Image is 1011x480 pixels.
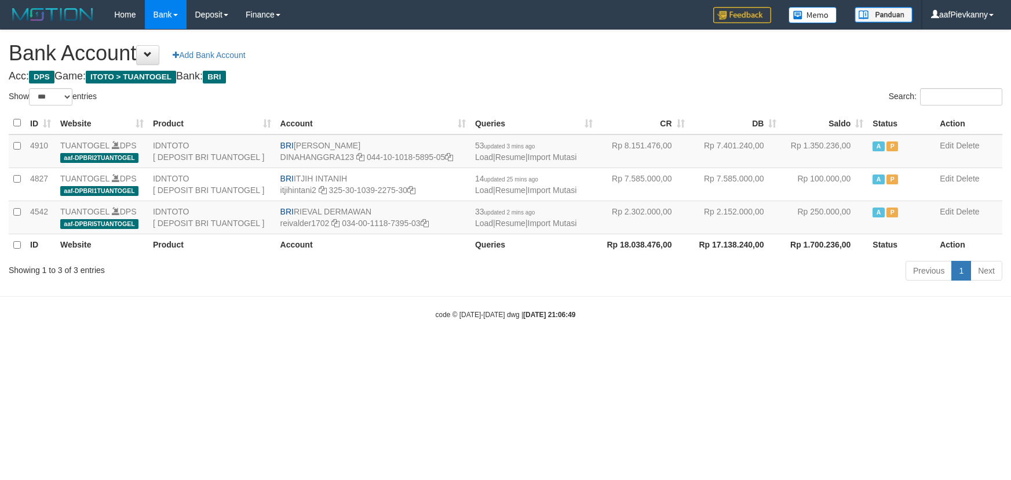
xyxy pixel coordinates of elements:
th: Rp 18.038.476,00 [597,234,689,256]
th: Queries [470,234,597,256]
span: BRI [203,71,225,83]
th: Account: activate to sort column ascending [276,112,470,134]
th: Queries: activate to sort column ascending [470,112,597,134]
a: Resume [495,186,525,195]
th: Action [935,234,1002,256]
span: | | [475,174,576,195]
a: Import Mutasi [528,219,577,228]
th: Status [868,234,935,256]
td: Rp 2.302.000,00 [597,201,689,234]
th: Rp 17.138.240,00 [689,234,782,256]
strong: [DATE] 21:06:49 [523,311,575,319]
th: Website: activate to sort column ascending [56,112,148,134]
td: DPS [56,134,148,168]
a: Import Mutasi [528,186,577,195]
td: [PERSON_NAME] 044-10-1018-5895-05 [276,134,470,168]
span: | | [475,141,576,162]
a: Add Bank Account [165,45,253,65]
th: ID [25,234,56,256]
span: Active [873,141,884,151]
td: 4910 [25,134,56,168]
td: 4827 [25,168,56,201]
td: Rp 7.585.000,00 [689,168,782,201]
div: Showing 1 to 3 of 3 entries [9,260,413,276]
a: Previous [906,261,952,281]
th: Account [276,234,470,256]
th: CR: activate to sort column ascending [597,112,689,134]
a: Resume [495,152,525,162]
span: updated 2 mins ago [484,209,535,216]
td: IDNTOTO [ DEPOSIT BRI TUANTOGEL ] [148,134,276,168]
a: DINAHANGGRA123 [280,152,355,162]
span: Paused [886,174,898,184]
a: reivalder1702 [280,219,330,228]
img: MOTION_logo.png [9,6,97,23]
th: Website [56,234,148,256]
label: Show entries [9,88,97,106]
a: Delete [956,207,979,216]
span: BRI [280,141,294,150]
a: Next [970,261,1002,281]
span: updated 3 mins ago [484,143,535,150]
a: Copy 034001118739503 to clipboard [421,219,429,228]
th: Saldo: activate to sort column ascending [781,112,868,134]
span: 33 [475,207,535,216]
th: Rp 1.700.236,00 [781,234,868,256]
a: Copy itjihintani2 to clipboard [319,186,327,195]
span: aaf-DPBRI2TUANTOGEL [60,153,138,163]
td: Rp 1.350.236,00 [781,134,868,168]
label: Search: [889,88,1002,106]
span: DPS [29,71,54,83]
a: Edit [940,174,954,183]
select: Showentries [29,88,72,106]
a: Load [475,152,493,162]
th: Product: activate to sort column ascending [148,112,276,134]
a: Copy 044101018589505 to clipboard [445,152,453,162]
span: aaf-DPBRI5TUANTOGEL [60,219,138,229]
span: | | [475,207,576,228]
h1: Bank Account [9,42,1002,65]
a: Load [475,219,493,228]
span: Active [873,208,884,217]
td: Rp 7.401.240,00 [689,134,782,168]
th: Status [868,112,935,134]
a: Load [475,186,493,195]
a: Import Mutasi [528,152,577,162]
a: TUANTOGEL [60,207,110,216]
span: Paused [886,141,898,151]
img: panduan.png [855,7,913,23]
img: Button%20Memo.svg [789,7,837,23]
td: Rp 8.151.476,00 [597,134,689,168]
span: 53 [475,141,535,150]
a: Delete [956,174,979,183]
th: Product [148,234,276,256]
a: Delete [956,141,979,150]
a: Edit [940,141,954,150]
td: RIEVAL DERMAWAN 034-00-1118-7395-03 [276,201,470,234]
input: Search: [920,88,1002,106]
a: 1 [951,261,971,281]
small: code © [DATE]-[DATE] dwg | [436,311,576,319]
span: 14 [475,174,538,183]
td: Rp 7.585.000,00 [597,168,689,201]
td: 4542 [25,201,56,234]
td: DPS [56,201,148,234]
td: Rp 250.000,00 [781,201,868,234]
a: Edit [940,207,954,216]
span: Active [873,174,884,184]
td: IDNTOTO [ DEPOSIT BRI TUANTOGEL ] [148,201,276,234]
h4: Acc: Game: Bank: [9,71,1002,82]
a: itjihintani2 [280,186,316,195]
span: updated 25 mins ago [484,176,538,183]
span: Paused [886,208,898,217]
span: BRI [280,174,294,183]
th: Action [935,112,1002,134]
td: ITJIH INTANIH 325-30-1039-2275-30 [276,168,470,201]
td: DPS [56,168,148,201]
a: TUANTOGEL [60,174,110,183]
span: BRI [280,207,294,216]
a: Copy DINAHANGGRA123 to clipboard [356,152,364,162]
th: ID: activate to sort column ascending [25,112,56,134]
a: Copy reivalder1702 to clipboard [331,219,340,228]
img: Feedback.jpg [713,7,771,23]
